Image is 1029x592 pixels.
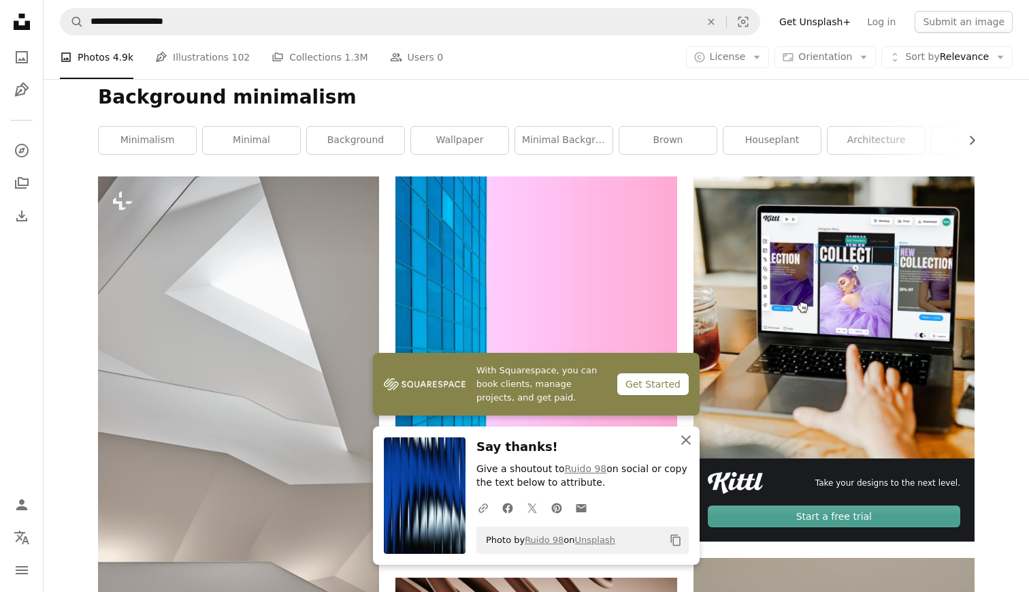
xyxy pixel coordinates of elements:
img: file-1747939142011-51e5cc87e3c9 [384,374,465,394]
button: Language [8,524,35,551]
a: background [307,127,404,154]
a: Download History [8,202,35,230]
a: Illustrations 102 [155,35,250,79]
a: Collections 1.3M [272,35,367,79]
span: 102 [232,50,250,65]
a: minimal background [515,127,612,154]
button: Copy to clipboard [664,529,687,552]
div: Get Started [617,373,689,395]
a: brown [619,127,717,154]
span: Take your designs to the next level. [815,478,960,489]
button: scroll list to the right [960,127,975,154]
h3: Say thanks! [476,437,689,457]
a: Take your designs to the next level.Start a free trial [693,176,975,542]
span: 1.3M [344,50,367,65]
a: geometric [932,127,1029,154]
button: License [686,46,770,68]
div: Start a free trial [708,505,960,527]
a: Share over email [569,494,593,521]
a: wallpaper [411,127,508,154]
a: With Squarespace, you can book clients, manage projects, and get paid.Get Started [373,353,700,416]
p: Give a shoutout to on social or copy the text below to attribute. [476,463,689,490]
button: Submit an image [915,11,1013,33]
button: Clear [696,9,726,35]
a: Ruido 98 [525,535,563,545]
button: Visual search [727,9,759,35]
span: License [710,51,746,62]
a: Users 0 [390,35,444,79]
button: Orientation [774,46,876,68]
button: Sort byRelevance [881,46,1013,68]
a: Unsplash [575,535,615,545]
a: Collections [8,170,35,197]
img: file-1711049718225-ad48364186d3image [708,472,764,494]
img: worm's eye view photography of flying bird [395,176,676,561]
a: Illustrations [8,76,35,104]
a: Log in [859,11,904,33]
a: Share on Twitter [520,494,544,521]
a: Ruido 98 [565,463,607,474]
a: a room with a skylight and a white ceiling [98,381,379,394]
span: Sort by [905,51,939,62]
a: architecture [828,127,925,154]
span: Relevance [905,50,989,64]
form: Find visuals sitewide [60,8,760,35]
img: file-1719664959749-d56c4ff96871image [693,176,975,458]
a: houseplant [723,127,821,154]
span: Orientation [798,51,852,62]
span: With Squarespace, you can book clients, manage projects, and get paid. [476,364,606,405]
span: Photo by on [479,529,615,551]
a: Share on Pinterest [544,494,569,521]
a: minimal [203,127,300,154]
a: minimalism [99,127,196,154]
a: Home — Unsplash [8,8,35,38]
h1: Background minimalism [98,85,975,110]
span: 0 [437,50,443,65]
a: Get Unsplash+ [771,11,859,33]
a: Log in / Sign up [8,491,35,518]
a: Explore [8,137,35,164]
button: Menu [8,557,35,584]
button: Search Unsplash [61,9,84,35]
a: Photos [8,44,35,71]
a: Share on Facebook [495,494,520,521]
